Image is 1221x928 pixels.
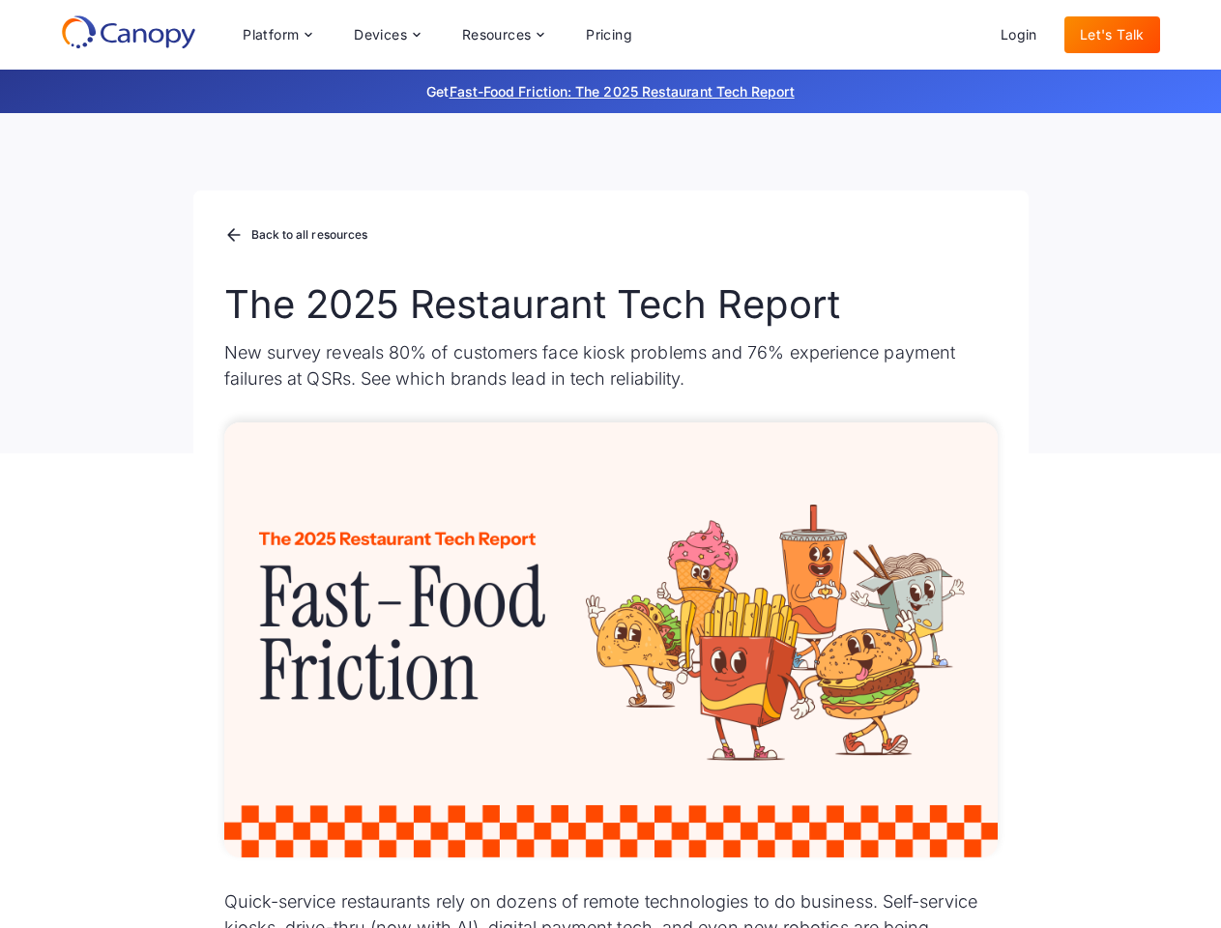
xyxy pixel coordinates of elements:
[570,16,648,53] a: Pricing
[137,81,1085,101] p: Get
[224,339,998,391] p: New survey reveals 80% of customers face kiosk problems and 76% experience payment failures at QS...
[985,16,1053,53] a: Login
[243,28,299,42] div: Platform
[462,28,532,42] div: Resources
[1064,16,1160,53] a: Let's Talk
[450,83,795,100] a: Fast-Food Friction: The 2025 Restaurant Tech Report
[251,229,368,241] div: Back to all resources
[227,15,327,54] div: Platform
[338,15,435,54] div: Devices
[447,15,559,54] div: Resources
[224,281,998,328] h1: The 2025 Restaurant Tech Report
[354,28,407,42] div: Devices
[224,223,368,248] a: Back to all resources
